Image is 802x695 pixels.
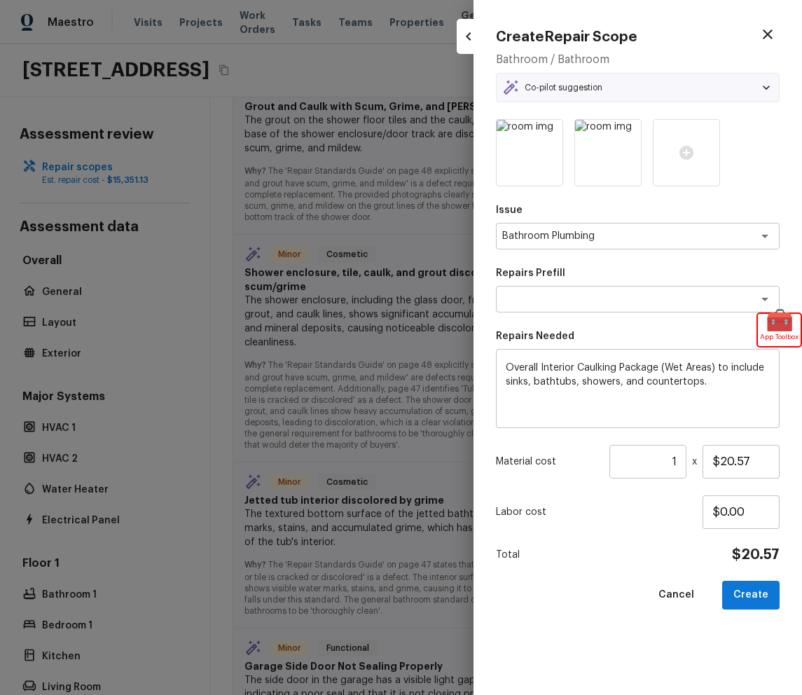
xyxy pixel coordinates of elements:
[647,581,705,610] button: Cancel
[496,203,780,217] p: Issue
[496,455,604,469] p: Material cost
[496,266,780,280] p: Repairs Prefill
[575,120,641,186] img: room img
[722,581,780,610] button: Create
[525,82,602,93] p: Co-pilot suggestion
[755,289,775,309] button: Open
[497,120,562,186] img: room img
[502,229,734,243] textarea: Bathroom Plumbing
[760,330,798,344] span: App Toolbox
[496,505,703,519] p: Labor cost
[506,361,770,417] textarea: Overall Interior Caulking Package (Wet Areas) to include sinks, bathtubs, showers, and countertops.
[496,548,520,562] p: Total
[496,28,637,46] h4: Create Repair Scope
[732,546,780,564] h4: $20.57
[496,52,780,67] h5: Bathroom / Bathroom
[496,445,780,479] div: x
[496,329,780,343] p: Repairs Needed
[755,226,775,246] button: Open
[758,314,801,328] span: 🧰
